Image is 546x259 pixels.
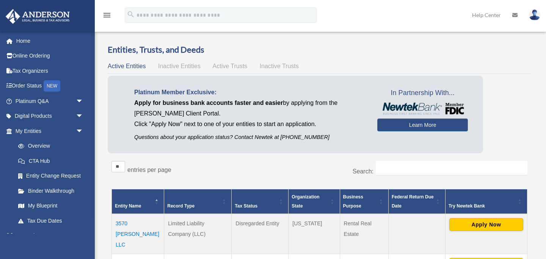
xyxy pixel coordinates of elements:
td: Rental Real Estate [340,214,388,254]
button: Apply Now [449,218,523,231]
label: entries per page [127,167,171,173]
a: CTA Hub [11,153,91,169]
span: Apply for business bank accounts faster and easier [134,100,283,106]
a: Online Ordering [5,48,95,64]
p: Platinum Member Exclusive: [134,87,366,98]
p: by applying from the [PERSON_NAME] Client Portal. [134,98,366,119]
img: User Pic [529,9,540,20]
td: [US_STATE] [289,214,340,254]
span: arrow_drop_down [76,109,91,124]
span: Federal Return Due Date [392,194,434,209]
span: In Partnership With... [377,87,468,99]
span: Inactive Trusts [260,63,299,69]
a: My Blueprint [11,198,91,214]
span: Entity Name [115,203,141,209]
th: Tax Status: Activate to sort [232,189,289,214]
img: Anderson Advisors Platinum Portal [3,9,72,24]
th: Federal Return Due Date: Activate to sort [388,189,445,214]
label: Search: [353,168,373,175]
span: Active Trusts [213,63,248,69]
a: Order StatusNEW [5,78,95,94]
th: Organization State: Activate to sort [289,189,340,214]
td: Disregarded Entity [232,214,289,254]
a: menu [102,13,111,20]
h3: Entities, Trusts, and Deeds [108,44,531,56]
a: Overview [11,139,87,154]
td: Limited Liability Company (LLC) [164,214,232,254]
div: Try Newtek Bank [449,201,516,211]
a: Tax Organizers [5,63,95,78]
p: Questions about your application status? Contact Newtek at [PHONE_NUMBER] [134,133,366,142]
a: Digital Productsarrow_drop_down [5,109,95,124]
a: My Entitiesarrow_drop_down [5,123,91,139]
span: Organization State [292,194,319,209]
a: Binder Walkthrough [11,183,91,198]
span: arrow_drop_down [76,123,91,139]
a: Entity Change Request [11,169,91,184]
p: Click "Apply Now" next to one of your entities to start an application. [134,119,366,129]
th: Try Newtek Bank : Activate to sort [445,189,527,214]
span: Tax Status [235,203,257,209]
img: NewtekBankLogoSM.png [381,103,464,115]
a: Platinum Q&Aarrow_drop_down [5,94,95,109]
th: Business Purpose: Activate to sort [340,189,388,214]
th: Record Type: Activate to sort [164,189,232,214]
span: Active Entities [108,63,146,69]
span: Record Type [167,203,195,209]
div: NEW [44,80,60,92]
a: Tax Due Dates [11,213,91,228]
i: menu [102,11,111,20]
td: 3570 [PERSON_NAME] LLC [112,214,164,254]
a: My Anderson Teamarrow_drop_down [5,228,95,243]
i: search [127,10,135,19]
span: arrow_drop_down [76,228,91,244]
a: Learn More [377,119,468,131]
th: Entity Name: Activate to invert sorting [112,189,164,214]
span: Inactive Entities [158,63,201,69]
a: Home [5,33,95,48]
span: arrow_drop_down [76,94,91,109]
span: Business Purpose [343,194,363,209]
